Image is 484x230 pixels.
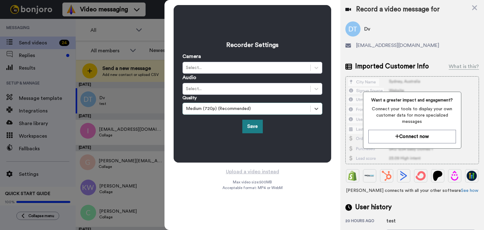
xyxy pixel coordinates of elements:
[186,86,307,92] div: Select...
[186,65,307,71] div: Select...
[16,16,69,21] div: Domain: [DOMAIN_NAME]
[242,120,263,133] button: Save
[356,42,439,49] span: [EMAIL_ADDRESS][DOMAIN_NAME]
[399,171,409,181] img: ActiveCampaign
[355,62,429,71] span: Imported Customer Info
[186,106,307,112] div: Medium (720p) (Recommended)
[17,37,22,42] img: tab_domain_overview_orange.svg
[10,10,15,15] img: logo_orange.svg
[348,171,358,181] img: Shopify
[345,187,479,194] span: [PERSON_NAME] connects with all your other software
[182,41,322,49] h3: Recorder Settings
[24,37,56,41] div: Domain Overview
[70,37,106,41] div: Keywords by Traffic
[224,168,281,176] button: Upload a video instead
[365,171,375,181] img: Ontraport
[368,97,456,103] span: Want a greater impact and engagement?
[355,203,392,212] span: User history
[449,63,479,70] div: What is this?
[182,74,196,81] label: Audio
[382,171,392,181] img: Hubspot
[433,171,443,181] img: Patreon
[461,188,478,193] a: See how
[233,180,272,185] span: Max video size: 500 MB
[368,130,456,143] button: Connect now
[18,10,31,15] div: v 4.0.25
[345,218,386,225] div: 20 hours ago
[386,217,418,225] div: test
[450,171,460,181] img: Drip
[182,95,197,101] label: Quality
[63,37,68,42] img: tab_keywords_by_traffic_grey.svg
[222,185,283,190] span: Acceptable format: MP4 or WebM
[368,106,456,125] span: Connect your tools to display your own customer data for more specialized messages
[416,171,426,181] img: ConvertKit
[10,16,15,21] img: website_grey.svg
[182,53,201,60] label: Camera
[467,171,477,181] img: GoHighLevel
